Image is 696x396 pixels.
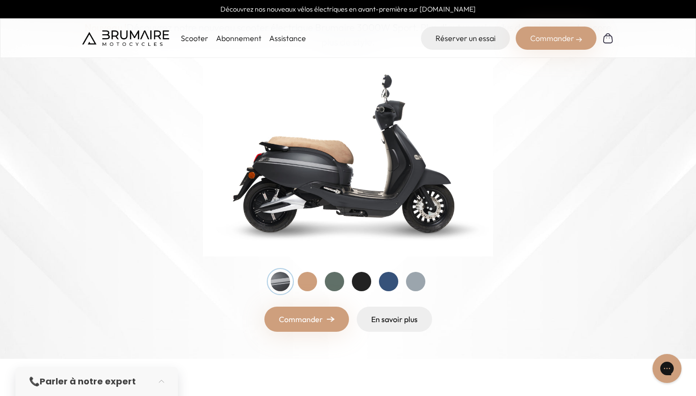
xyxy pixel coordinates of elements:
a: Réserver un essai [421,27,510,50]
a: Assistance [269,33,306,43]
a: Commander [264,307,349,332]
a: En savoir plus [357,307,432,332]
img: right-arrow.png [327,316,334,322]
p: Scooter [181,32,208,44]
img: right-arrow-2.png [576,37,582,42]
a: Abonnement [216,33,261,43]
img: Panier [602,32,614,44]
div: Commander [516,27,596,50]
iframe: Gorgias live chat messenger [648,351,686,386]
img: Brumaire Motocycles [82,30,169,46]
